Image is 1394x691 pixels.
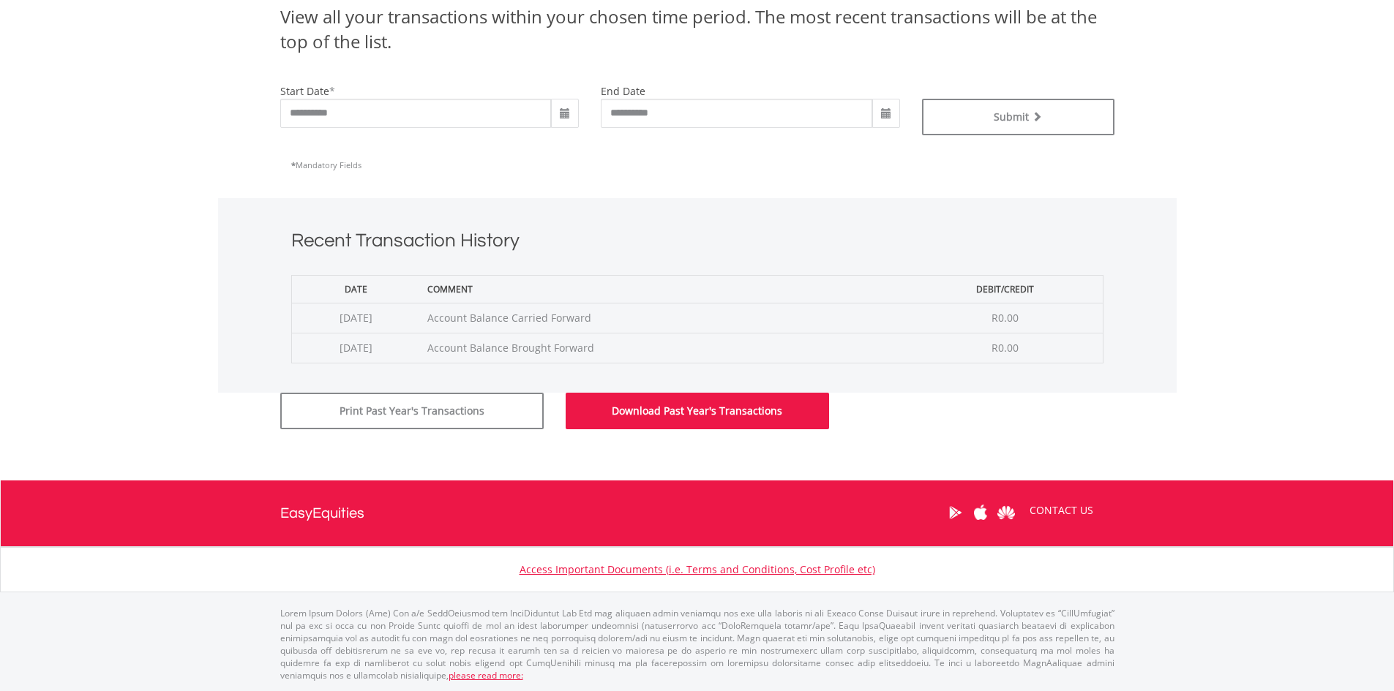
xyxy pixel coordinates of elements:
[992,311,1019,325] span: R0.00
[907,275,1103,303] th: Debit/Credit
[994,490,1019,535] a: Huawei
[601,84,645,98] label: end date
[992,341,1019,355] span: R0.00
[420,303,907,333] td: Account Balance Carried Forward
[291,159,361,170] span: Mandatory Fields
[922,99,1114,135] button: Submit
[520,562,875,576] a: Access Important Documents (i.e. Terms and Conditions, Cost Profile etc)
[291,333,420,363] td: [DATE]
[280,4,1114,55] div: View all your transactions within your chosen time period. The most recent transactions will be a...
[291,275,420,303] th: Date
[968,490,994,535] a: Apple
[280,480,364,546] a: EasyEquities
[943,490,968,535] a: Google Play
[280,607,1114,682] p: Lorem Ipsum Dolors (Ame) Con a/e SeddOeiusmod tem InciDiduntut Lab Etd mag aliquaen admin veniamq...
[449,669,523,681] a: please read more:
[280,393,544,429] button: Print Past Year's Transactions
[420,333,907,363] td: Account Balance Brought Forward
[566,393,829,429] button: Download Past Year's Transactions
[1019,490,1103,531] a: CONTACT US
[291,227,1103,260] h1: Recent Transaction History
[280,84,329,98] label: start date
[420,275,907,303] th: Comment
[291,303,420,333] td: [DATE]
